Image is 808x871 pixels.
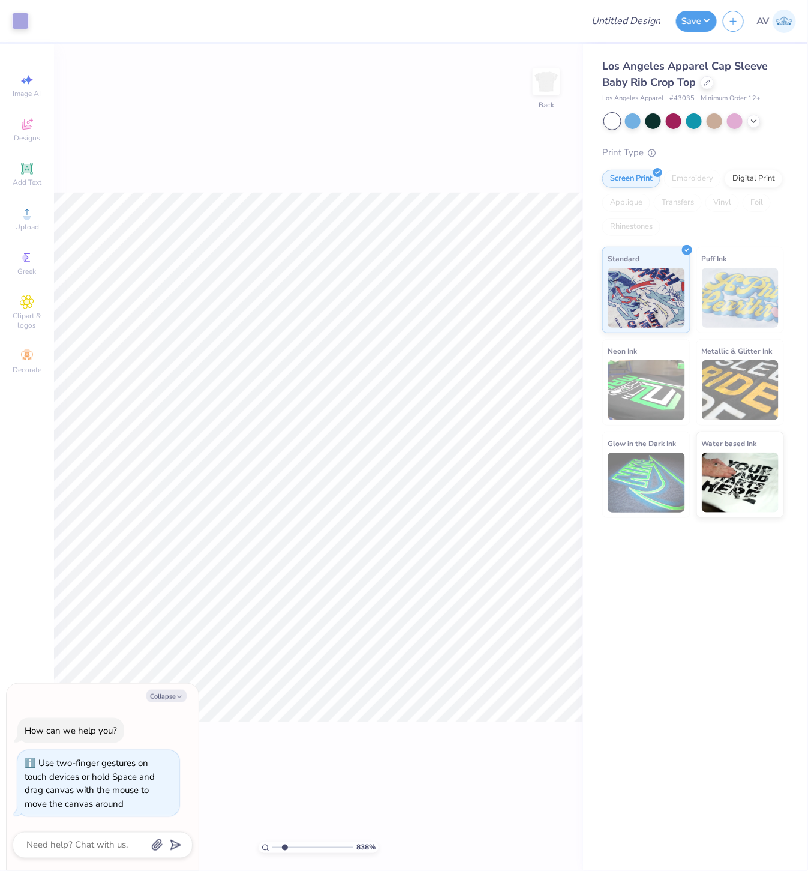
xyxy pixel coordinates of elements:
[146,690,187,702] button: Collapse
[669,94,695,104] span: # 43035
[702,345,773,357] span: Metallic & Glitter Ink
[18,267,37,276] span: Greek
[539,100,554,110] div: Back
[654,194,702,212] div: Transfers
[14,133,40,143] span: Designs
[13,365,41,375] span: Decorate
[702,360,779,420] img: Metallic & Glitter Ink
[6,311,48,330] span: Clipart & logos
[705,194,739,212] div: Vinyl
[356,842,376,853] span: 838 %
[701,94,761,104] span: Minimum Order: 12 +
[13,178,41,187] span: Add Text
[602,59,768,89] span: Los Angeles Apparel Cap Sleeve Baby Rib Crop Top
[602,194,650,212] div: Applique
[702,252,727,265] span: Puff Ink
[725,170,783,188] div: Digital Print
[582,9,670,33] input: Untitled Design
[602,170,660,188] div: Screen Print
[25,725,117,737] div: How can we help you?
[676,11,717,32] button: Save
[15,222,39,232] span: Upload
[757,10,796,33] a: AV
[773,10,796,33] img: Aargy Velasco
[608,437,676,450] span: Glow in the Dark Ink
[602,218,660,236] div: Rhinestones
[534,70,558,94] img: Back
[702,453,779,513] img: Water based Ink
[608,252,639,265] span: Standard
[664,170,721,188] div: Embroidery
[602,94,663,104] span: Los Angeles Apparel
[608,360,685,420] img: Neon Ink
[608,453,685,513] img: Glow in the Dark Ink
[13,89,41,98] span: Image AI
[743,194,771,212] div: Foil
[608,268,685,328] img: Standard
[702,437,757,450] span: Water based Ink
[602,146,784,160] div: Print Type
[757,14,770,28] span: AV
[608,345,637,357] span: Neon Ink
[702,268,779,328] img: Puff Ink
[25,757,155,810] div: Use two-finger gestures on touch devices or hold Space and drag canvas with the mouse to move the...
